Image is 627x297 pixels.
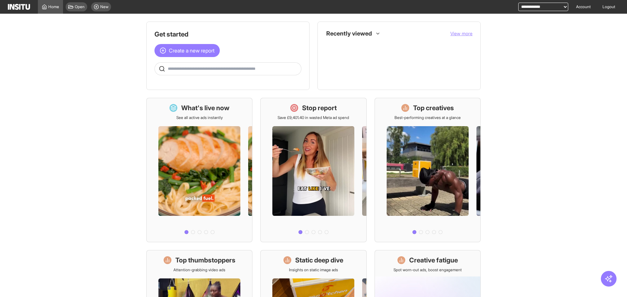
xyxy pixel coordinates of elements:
[181,103,230,112] h1: What's live now
[260,98,366,242] a: Stop reportSave £9,401.40 in wasted Meta ad spend
[450,31,473,36] span: View more
[413,103,454,112] h1: Top creatives
[375,98,481,242] a: Top creativesBest-performing creatives at a glance
[176,115,223,120] p: See all active ads instantly
[173,267,225,273] p: Attention-grabbing video ads
[394,115,461,120] p: Best-performing creatives at a glance
[175,256,235,265] h1: Top thumbstoppers
[8,4,30,10] img: Logo
[278,115,349,120] p: Save £9,401.40 in wasted Meta ad spend
[295,256,343,265] h1: Static deep dive
[154,44,220,57] button: Create a new report
[169,47,215,54] span: Create a new report
[75,4,85,9] span: Open
[302,103,337,112] h1: Stop report
[48,4,59,9] span: Home
[289,267,338,273] p: Insights on static image ads
[146,98,252,242] a: What's live nowSee all active ads instantly
[154,30,301,39] h1: Get started
[450,30,473,37] button: View more
[100,4,108,9] span: New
